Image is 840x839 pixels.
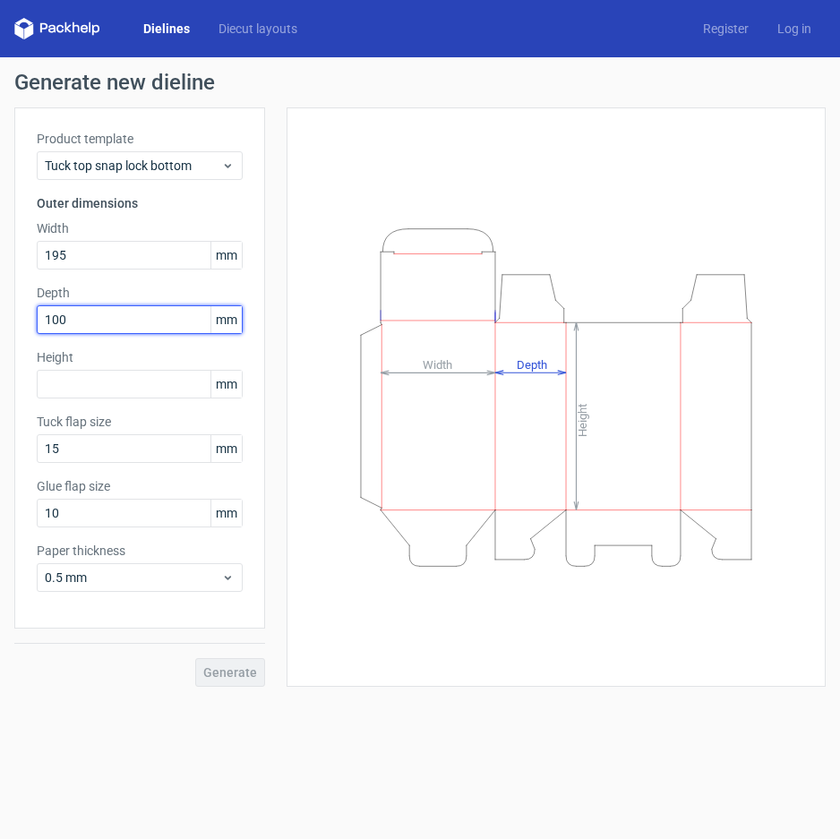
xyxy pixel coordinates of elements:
span: Tuck top snap lock bottom [45,157,221,175]
label: Tuck flap size [37,413,243,431]
span: mm [210,371,242,398]
h1: Generate new dieline [14,72,826,93]
label: Width [37,219,243,237]
span: mm [210,435,242,462]
a: Register [689,20,763,38]
a: Log in [763,20,826,38]
label: Height [37,348,243,366]
span: 0.5 mm [45,569,221,586]
label: Paper thickness [37,542,243,560]
label: Product template [37,130,243,148]
tspan: Height [576,403,589,436]
label: Glue flap size [37,477,243,495]
label: Depth [37,284,243,302]
a: Diecut layouts [204,20,312,38]
h3: Outer dimensions [37,194,243,212]
tspan: Depth [517,357,547,371]
span: mm [210,242,242,269]
tspan: Width [423,357,452,371]
span: mm [210,306,242,333]
a: Dielines [129,20,204,38]
span: mm [210,500,242,527]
